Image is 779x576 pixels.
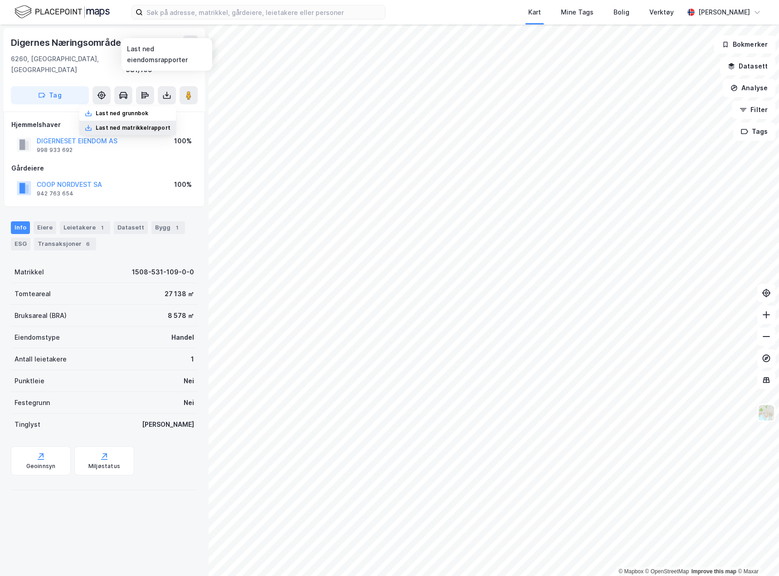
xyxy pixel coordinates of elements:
div: Leietakere [60,221,110,234]
div: 1508-531-109-0-0 [132,267,194,278]
div: [GEOGRAPHIC_DATA], 531/109 [126,54,198,75]
div: Datasett [114,221,148,234]
a: Mapbox [618,568,643,575]
div: Last ned grunnbok [96,110,148,117]
a: OpenStreetMap [645,568,689,575]
div: 8 578 ㎡ [168,310,194,321]
img: logo.f888ab2527a4732fd821a326f86c7f29.svg [15,4,110,20]
div: 6 [83,239,93,249]
div: Bygg [151,221,185,234]
div: Info [11,221,30,234]
button: Bokmerker [714,35,775,54]
button: Tag [11,86,89,104]
img: Z [758,404,775,421]
div: Miljøstatus [88,463,120,470]
div: 100% [174,179,192,190]
button: Filter [732,101,775,119]
div: 6260, [GEOGRAPHIC_DATA], [GEOGRAPHIC_DATA] [11,54,126,75]
div: Kart [528,7,541,18]
div: Handel [171,332,194,343]
div: Bolig [613,7,629,18]
div: Transaksjoner [34,238,96,250]
div: 27 138 ㎡ [165,288,194,299]
div: Digernes Næringsområde 3 [11,35,131,50]
div: Tomteareal [15,288,51,299]
button: Analyse [723,79,775,97]
div: Matrikkel [15,267,44,278]
div: 1 [191,354,194,365]
div: Last ned matrikkelrapport [96,124,170,132]
div: Mine Tags [561,7,594,18]
div: Geoinnsyn [26,463,56,470]
div: Festegrunn [15,397,50,408]
div: Eiere [34,221,56,234]
div: ESG [11,238,30,250]
div: Eiendomstype [15,332,60,343]
div: [PERSON_NAME] [698,7,750,18]
div: Gårdeiere [11,163,197,174]
button: Tags [733,122,775,141]
div: Nei [184,376,194,386]
div: 1 [172,223,181,232]
div: Hjemmelshaver [11,119,197,130]
div: 1 [97,223,107,232]
div: Kontrollprogram for chat [734,532,779,576]
div: 100% [174,136,192,146]
div: Tinglyst [15,419,40,430]
div: Bruksareal (BRA) [15,310,67,321]
div: Antall leietakere [15,354,67,365]
div: Nei [184,397,194,408]
div: 942 763 654 [37,190,73,197]
div: 998 933 692 [37,146,73,154]
div: Verktøy [649,7,674,18]
div: Punktleie [15,376,44,386]
div: [PERSON_NAME] [142,419,194,430]
input: Søk på adresse, matrikkel, gårdeiere, leietakere eller personer [143,5,385,19]
a: Improve this map [691,568,736,575]
iframe: Chat Widget [734,532,779,576]
button: Datasett [720,57,775,75]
